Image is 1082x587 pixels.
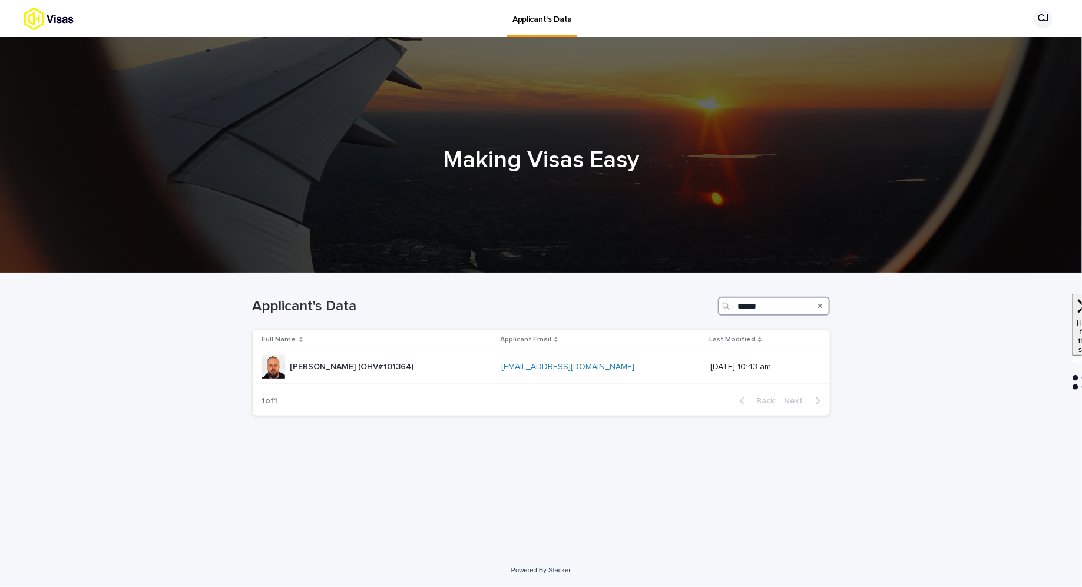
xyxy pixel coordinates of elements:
p: Full Name [262,333,296,346]
p: [DATE] 10:43 am [710,362,810,372]
a: [EMAIL_ADDRESS][DOMAIN_NAME] [501,363,634,371]
p: Applicant Email [500,333,551,346]
div: CJ [1034,9,1053,28]
img: tx8HrbJQv2PFQx4TXEq5 [24,7,115,31]
tr: [PERSON_NAME] (OHV#101364)[PERSON_NAME] (OHV#101364) [EMAIL_ADDRESS][DOMAIN_NAME] [DATE] 10:43 am [253,350,830,384]
h1: Making Visas Easy [253,146,830,174]
p: Last Modified [709,333,755,346]
button: Back [730,396,780,406]
span: Next [785,397,810,405]
input: Search [718,297,830,316]
a: Powered By Stacker [511,566,571,573]
p: [PERSON_NAME] (OHV#101364) [290,360,416,372]
p: 1 of 1 [253,387,287,416]
h1: Applicant's Data [253,298,713,315]
button: Next [780,396,830,406]
span: Back [750,397,775,405]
